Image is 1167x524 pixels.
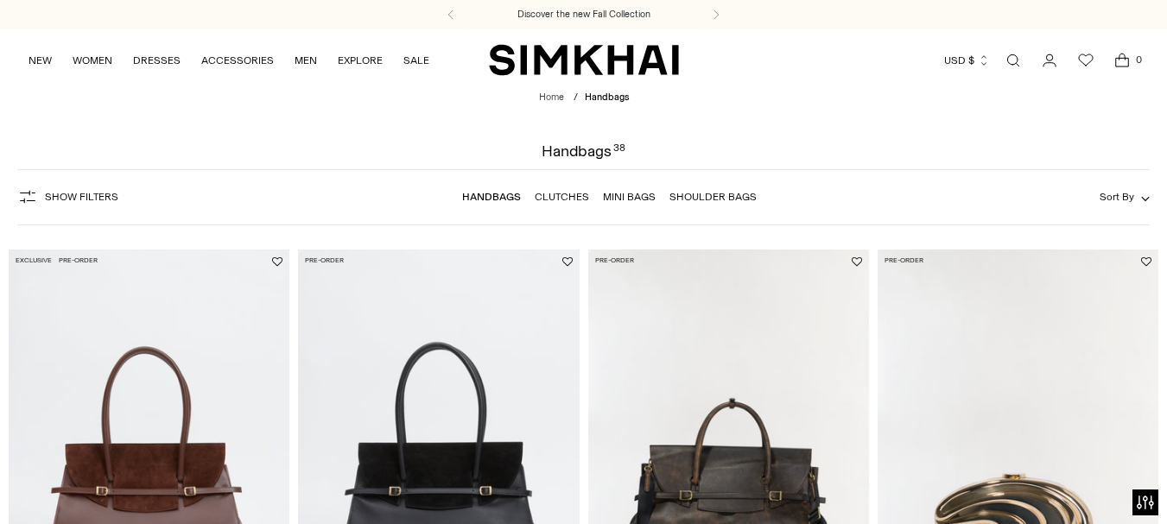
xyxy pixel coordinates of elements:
a: MEN [295,41,317,79]
a: Go to the account page [1032,43,1067,78]
div: 38 [613,143,625,159]
button: Show Filters [17,183,118,211]
button: Add to Wishlist [272,256,282,267]
a: WOMEN [73,41,112,79]
nav: breadcrumbs [539,91,629,105]
div: / [574,91,578,105]
button: USD $ [944,41,990,79]
a: Open cart modal [1105,43,1139,78]
a: Shoulder Bags [669,191,757,203]
span: Sort By [1100,191,1134,203]
a: SIMKHAI [489,43,679,77]
h1: Handbags [542,143,625,159]
a: SALE [403,41,429,79]
span: Handbags [585,92,629,103]
a: Clutches [535,191,589,203]
a: EXPLORE [338,41,383,79]
button: Add to Wishlist [852,256,862,267]
a: NEW [29,41,52,79]
nav: Linked collections [462,179,757,215]
a: Wishlist [1069,43,1103,78]
span: 0 [1131,52,1146,67]
a: Discover the new Fall Collection [517,8,650,22]
a: Home [539,92,564,103]
span: Show Filters [45,191,118,203]
a: Mini Bags [603,191,656,203]
a: Open search modal [996,43,1031,78]
a: Handbags [462,191,521,203]
a: ACCESSORIES [201,41,274,79]
button: Add to Wishlist [562,256,573,267]
button: Add to Wishlist [1141,256,1151,267]
button: Sort By [1100,187,1150,206]
a: DRESSES [133,41,181,79]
